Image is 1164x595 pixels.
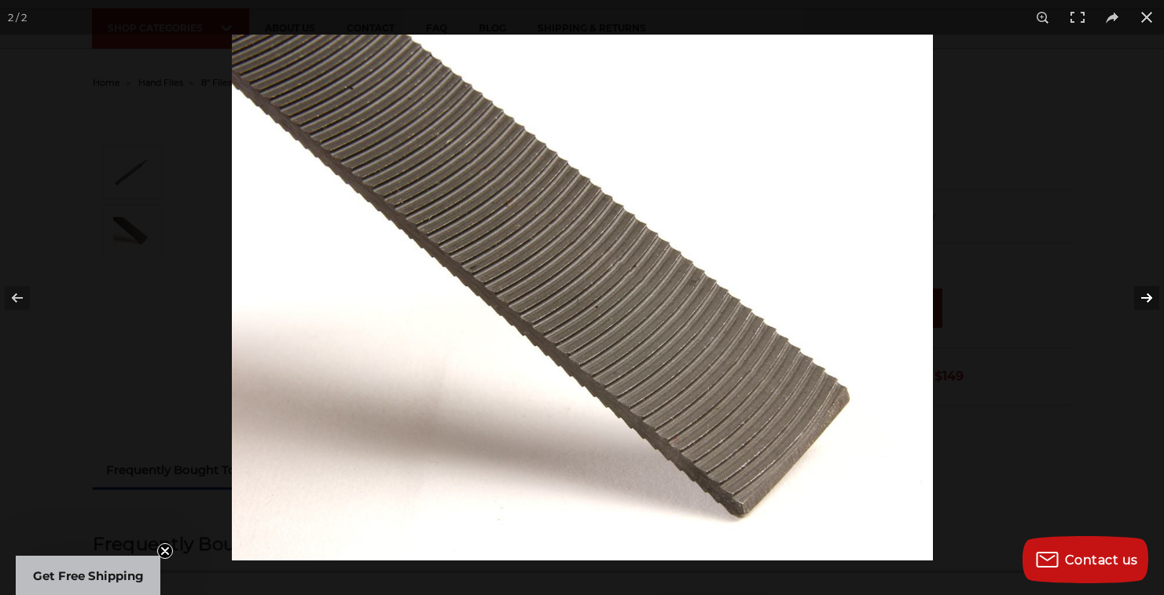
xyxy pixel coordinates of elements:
button: Next (arrow right) [1109,259,1164,337]
div: Get Free ShippingClose teaser [16,556,160,595]
span: Get Free Shipping [33,568,144,583]
span: Contact us [1065,553,1138,567]
img: Mill_Curved_Tooth_File_Tip__37154.1570197415.jpg [232,35,933,560]
button: Contact us [1023,536,1148,583]
button: Close teaser [157,543,173,559]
